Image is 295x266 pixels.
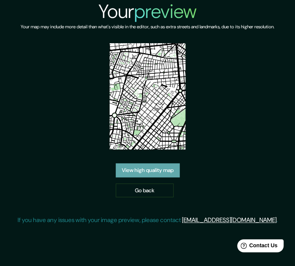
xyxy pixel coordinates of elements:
[116,183,174,198] a: Go back
[21,23,274,31] h6: Your map may include more detail than what's visible in the editor, such as extra streets and lan...
[18,216,278,225] p: If you have any issues with your image preview, please contact .
[182,216,277,224] a: [EMAIL_ADDRESS][DOMAIN_NAME]
[227,236,287,258] iframe: Help widget launcher
[116,163,180,177] a: View high quality map
[110,43,185,149] img: created-map-preview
